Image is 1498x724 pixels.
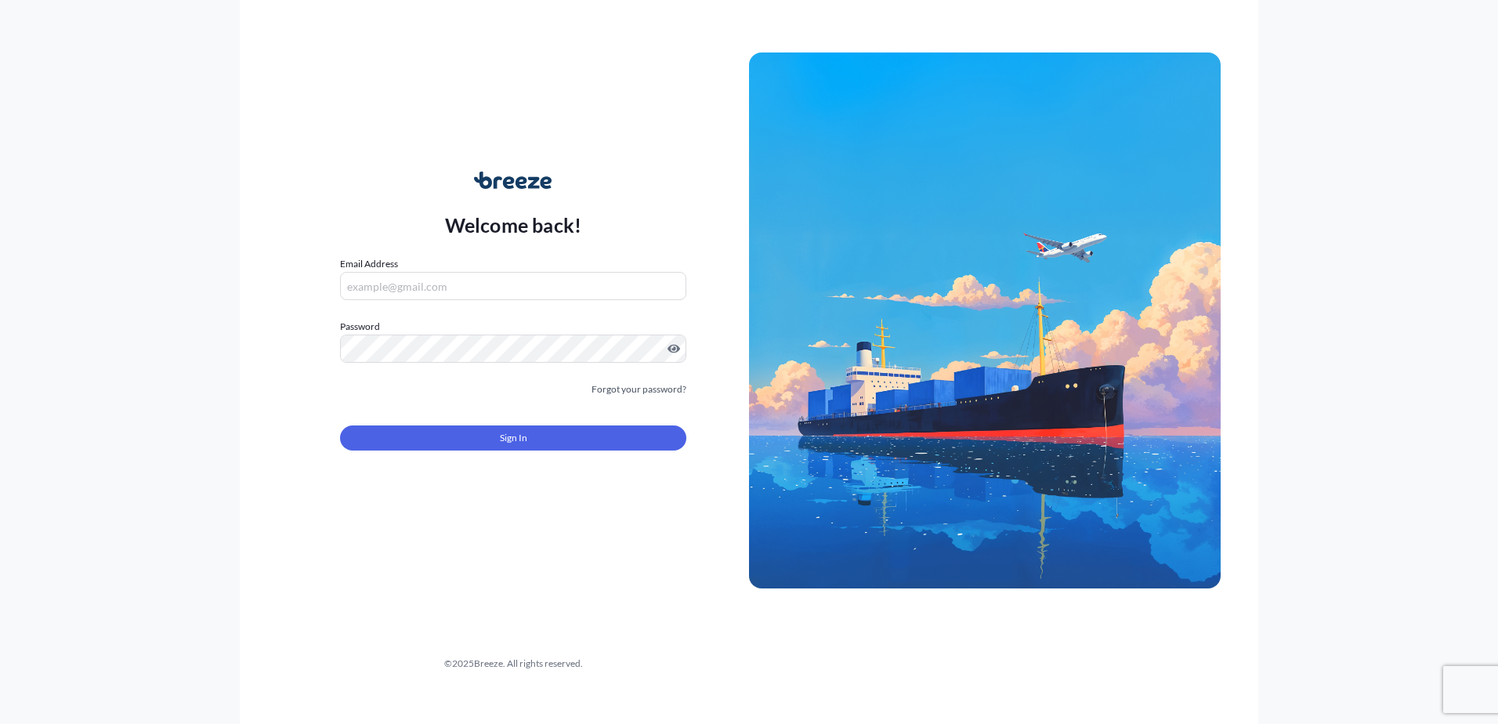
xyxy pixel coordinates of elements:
[668,342,680,355] button: Show password
[340,272,686,300] input: example@gmail.com
[445,212,582,237] p: Welcome back!
[277,656,749,672] div: © 2025 Breeze. All rights reserved.
[340,425,686,451] button: Sign In
[500,430,527,446] span: Sign In
[749,52,1221,588] img: Ship illustration
[592,382,686,397] a: Forgot your password?
[340,256,398,272] label: Email Address
[340,319,686,335] label: Password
